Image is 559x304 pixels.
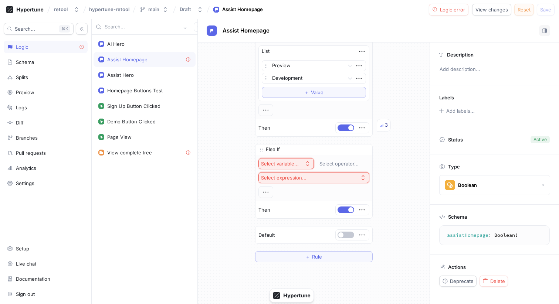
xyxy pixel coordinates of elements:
button: Reset [514,4,534,16]
p: Description [447,52,474,58]
div: AI Hero [107,41,125,47]
div: Demo Button Clicked [107,119,156,124]
button: Add labels... [437,106,477,116]
button: Draft [177,3,206,16]
span: Value [311,90,323,95]
div: main [148,6,159,13]
div: Pull requests [16,150,46,156]
button: Search...K [4,23,74,35]
span: Search... [15,27,35,31]
p: Else If [266,146,280,153]
div: Analytics [16,165,36,171]
div: View complete tree [107,150,152,156]
div: Select expression... [261,175,306,181]
span: ＋ [304,90,309,95]
div: Sign out [16,291,35,297]
div: Select operator... [319,161,359,167]
span: Reset [518,7,531,12]
button: Select expression... [258,172,369,183]
div: Select variable... [261,161,299,167]
div: Assist Hero [107,72,134,78]
div: 3 [385,122,388,129]
textarea: assistHomepage: Boolean! [443,229,546,242]
span: Delete [490,279,505,283]
div: Live chat [16,261,36,267]
div: Add labels... [446,109,475,113]
div: Diff [16,120,24,126]
button: Select operator... [316,158,369,169]
div: K [59,25,70,33]
span: Save [540,7,551,12]
p: Type [448,164,460,170]
span: Assist Homepage [223,28,270,34]
div: Assist Homepage [107,57,148,62]
p: Actions [448,264,466,270]
button: Save [537,4,555,16]
div: Settings [16,180,34,186]
button: Select variable... [258,158,314,169]
div: Assist Homepage [222,6,263,13]
div: Page View [107,134,132,140]
p: Add description... [436,63,553,76]
p: Schema [448,214,467,220]
button: ＋Rule [255,251,373,262]
button: retool [51,3,82,16]
div: Active [533,136,547,143]
div: Documentation [16,276,50,282]
button: Logic error [429,4,469,16]
span: ＋ [305,255,310,259]
input: Search... [105,23,180,31]
button: Deprecate [439,276,477,287]
p: Then [258,206,270,214]
span: View changes [475,7,508,12]
p: Default [258,232,275,239]
div: Preview [16,89,34,95]
button: ＋Value [262,87,366,98]
button: Delete [480,276,508,287]
span: hypertune-retool [89,7,129,12]
div: Setup [16,246,29,252]
div: Sign Up Button Clicked [107,103,160,109]
span: Logic error [440,7,465,12]
button: main [136,3,171,16]
div: Schema [16,59,34,65]
div: Logs [16,105,27,110]
div: Draft [180,6,191,13]
div: Splits [16,74,28,80]
div: List [262,48,270,55]
div: Branches [16,135,38,141]
div: Boolean [458,182,477,188]
p: Status [448,134,463,145]
div: Logic [16,44,28,50]
a: Documentation [4,273,88,285]
div: retool [54,6,68,13]
span: Deprecate [450,279,474,283]
p: Then [258,124,270,132]
span: Rule [312,255,322,259]
div: Homepage Buttons Test [107,88,163,93]
button: Boolean [439,175,550,195]
button: View changes [472,4,511,16]
p: Labels [439,95,454,100]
